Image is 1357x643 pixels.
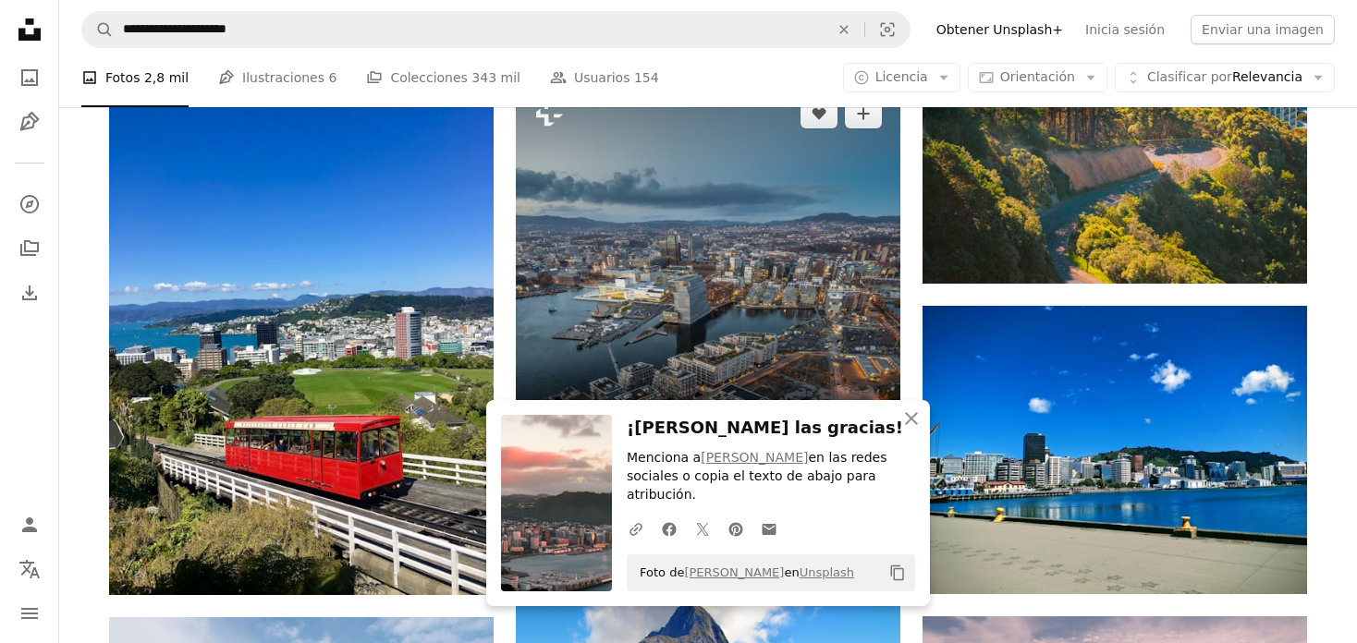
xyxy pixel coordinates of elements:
[686,510,719,547] a: Comparte en Twitter
[81,11,911,48] form: Encuentra imágenes en todo el sitio
[516,80,900,500] img: Una toma aérea de Oslo al atardecer, con muchos edificios y luces, rodeada de mar, Noruega
[1000,69,1075,84] span: Orientación
[684,565,784,579] a: [PERSON_NAME]
[1147,68,1302,87] span: Relevancia
[925,15,1074,44] a: Obtener Unsplash+
[653,510,686,547] a: Comparte en Facebook
[875,69,928,84] span: Licencia
[366,48,520,107] a: Colecciones 343 mil
[882,557,913,588] button: Copiar al portapapeles
[968,63,1107,92] button: Orientación
[923,306,1307,594] img: Edificios de la ciudad cerca de cuerpos de agua
[1074,15,1176,44] a: Inicia sesión
[328,67,336,88] span: 6
[109,82,494,595] img: tren rojo sobre rieles con vista de paisaje urbano bajo el cielo
[11,230,48,267] a: Colecciones
[1147,69,1232,84] span: Clasificar por
[824,12,864,47] button: Borrar
[1191,15,1335,44] button: Enviar una imagen
[11,59,48,96] a: Fotos
[516,282,900,298] a: Una toma aérea de Oslo al atardecer, con muchos edificios y luces, rodeada de mar, Noruega
[11,11,48,52] a: Inicio — Unsplash
[719,510,752,547] a: Comparte en Pinterest
[11,274,48,311] a: Historial de descargas
[11,186,48,223] a: Explorar
[845,99,882,128] button: Añade a la colección
[865,12,910,47] button: Búsqueda visual
[634,67,659,88] span: 154
[11,103,48,140] a: Ilustraciones
[627,449,915,504] p: Menciona a en las redes sociales o copia el texto de abajo para atribución.
[82,12,114,47] button: Buscar en Unsplash
[627,415,915,442] h3: ¡[PERSON_NAME] las gracias!
[11,506,48,543] a: Iniciar sesión / Registrarse
[843,63,960,92] button: Licencia
[11,551,48,588] button: Idioma
[630,558,854,588] span: Foto de en
[1115,63,1335,92] button: Clasificar porRelevancia
[923,442,1307,458] a: Edificios de la ciudad cerca de cuerpos de agua
[218,48,336,107] a: Ilustraciones 6
[11,595,48,632] button: Menú
[701,450,808,465] a: [PERSON_NAME]
[109,330,494,346] a: tren rojo sobre rieles con vista de paisaje urbano bajo el cielo
[752,510,786,547] a: Comparte por correo electrónico
[800,565,854,579] a: Unsplash
[550,48,659,107] a: Usuarios 154
[471,67,520,88] span: 343 mil
[801,99,837,128] button: Me gusta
